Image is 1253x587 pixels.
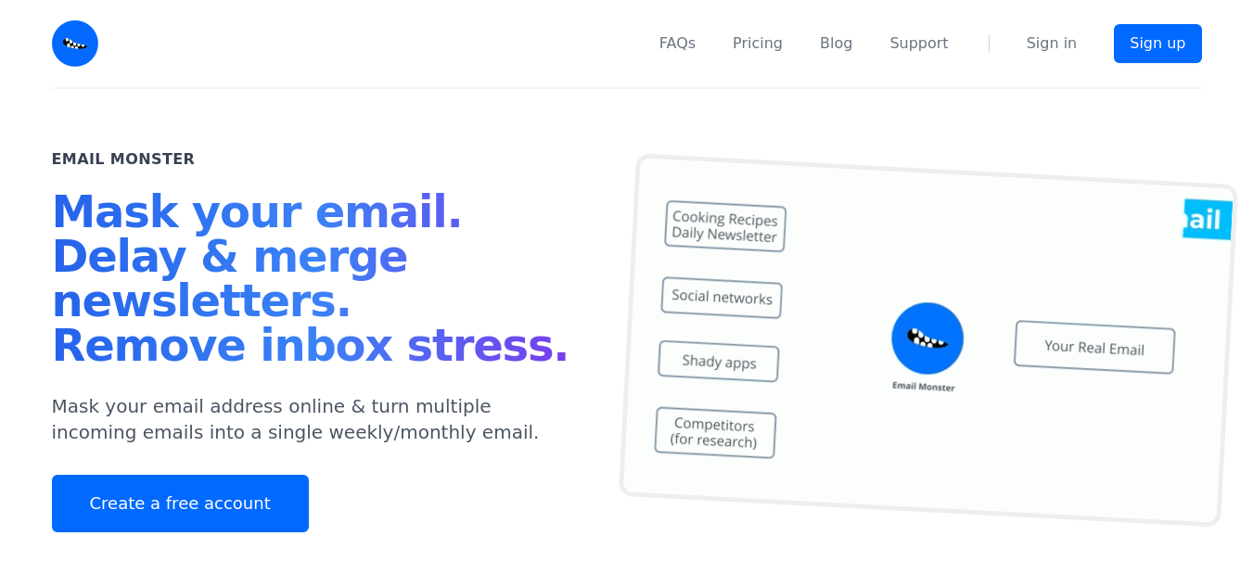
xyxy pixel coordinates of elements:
[733,32,783,55] a: Pricing
[618,153,1237,528] img: temp mail, free temporary mail, Temporary Email
[659,32,696,55] a: FAQs
[889,32,948,55] a: Support
[52,148,196,171] h2: Email Monster
[1114,24,1201,63] a: Sign up
[1027,32,1078,55] a: Sign in
[52,189,582,375] h1: Mask your email. Delay & merge newsletters. Remove inbox stress.
[820,32,852,55] a: Blog
[52,393,582,445] p: Mask your email address online & turn multiple incoming emails into a single weekly/monthly email.
[52,20,98,67] img: Email Monster
[52,475,309,532] a: Create a free account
